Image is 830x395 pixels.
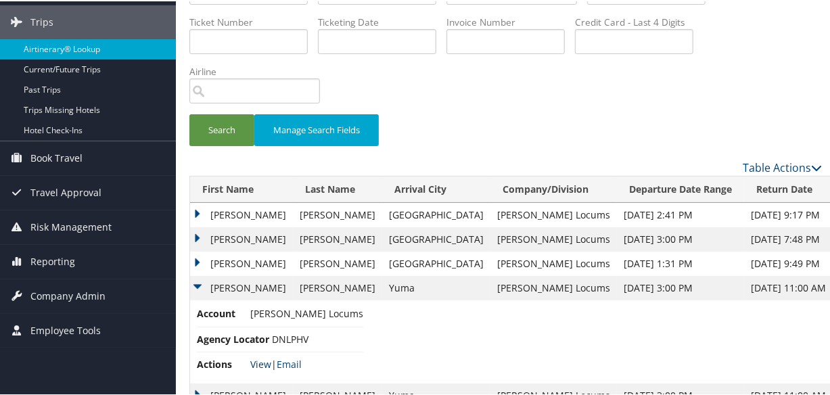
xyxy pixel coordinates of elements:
[490,226,617,250] td: [PERSON_NAME] Locums
[446,14,575,28] label: Invoice Number
[190,226,293,250] td: [PERSON_NAME]
[250,306,363,319] span: [PERSON_NAME] Locums
[189,14,318,28] label: Ticket Number
[490,250,617,275] td: [PERSON_NAME] Locums
[190,275,293,299] td: [PERSON_NAME]
[617,226,744,250] td: [DATE] 3:00 PM
[197,305,248,320] span: Account
[293,175,382,202] th: Last Name: activate to sort column ascending
[30,4,53,38] span: Trips
[617,275,744,299] td: [DATE] 3:00 PM
[197,331,269,346] span: Agency Locator
[190,250,293,275] td: [PERSON_NAME]
[382,202,490,226] td: [GEOGRAPHIC_DATA]
[30,175,101,208] span: Travel Approval
[382,226,490,250] td: [GEOGRAPHIC_DATA]
[189,64,330,77] label: Airline
[190,202,293,226] td: [PERSON_NAME]
[382,175,490,202] th: Arrival City: activate to sort column ascending
[30,312,101,346] span: Employee Tools
[293,202,382,226] td: [PERSON_NAME]
[617,175,744,202] th: Departure Date Range: activate to sort column ascending
[272,331,308,344] span: DNLPHV
[318,14,446,28] label: Ticketing Date
[190,175,293,202] th: First Name: activate to sort column ascending
[30,243,75,277] span: Reporting
[490,175,617,202] th: Company/Division
[293,275,382,299] td: [PERSON_NAME]
[30,140,83,174] span: Book Travel
[250,356,271,369] a: View
[382,275,490,299] td: Yuma
[197,356,248,371] span: Actions
[617,250,744,275] td: [DATE] 1:31 PM
[490,275,617,299] td: [PERSON_NAME] Locums
[30,209,112,243] span: Risk Management
[277,356,302,369] a: Email
[617,202,744,226] td: [DATE] 2:41 PM
[254,113,379,145] button: Manage Search Fields
[250,356,302,369] span: |
[293,226,382,250] td: [PERSON_NAME]
[743,159,822,174] a: Table Actions
[293,250,382,275] td: [PERSON_NAME]
[490,202,617,226] td: [PERSON_NAME] Locums
[189,113,254,145] button: Search
[30,278,106,312] span: Company Admin
[382,250,490,275] td: [GEOGRAPHIC_DATA]
[575,14,704,28] label: Credit Card - Last 4 Digits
